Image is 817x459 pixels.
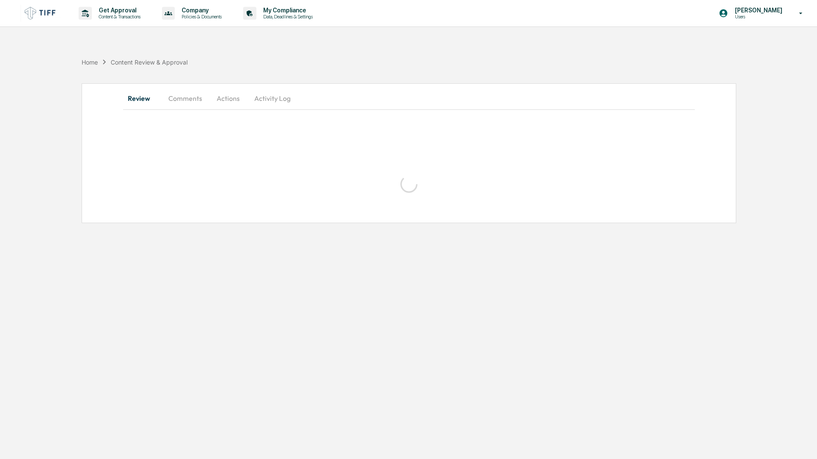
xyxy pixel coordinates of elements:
button: Review [123,88,162,109]
p: Users [728,14,787,20]
button: Activity Log [247,88,297,109]
p: Policies & Documents [175,14,226,20]
p: Data, Deadlines & Settings [256,14,317,20]
p: Get Approval [92,7,145,14]
button: Comments [162,88,209,109]
div: secondary tabs example [123,88,695,109]
p: Company [175,7,226,14]
p: My Compliance [256,7,317,14]
p: Content & Transactions [92,14,145,20]
img: logo [21,5,62,21]
div: Content Review & Approval [111,59,188,66]
p: [PERSON_NAME] [728,7,787,14]
div: Home [82,59,98,66]
button: Actions [209,88,247,109]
